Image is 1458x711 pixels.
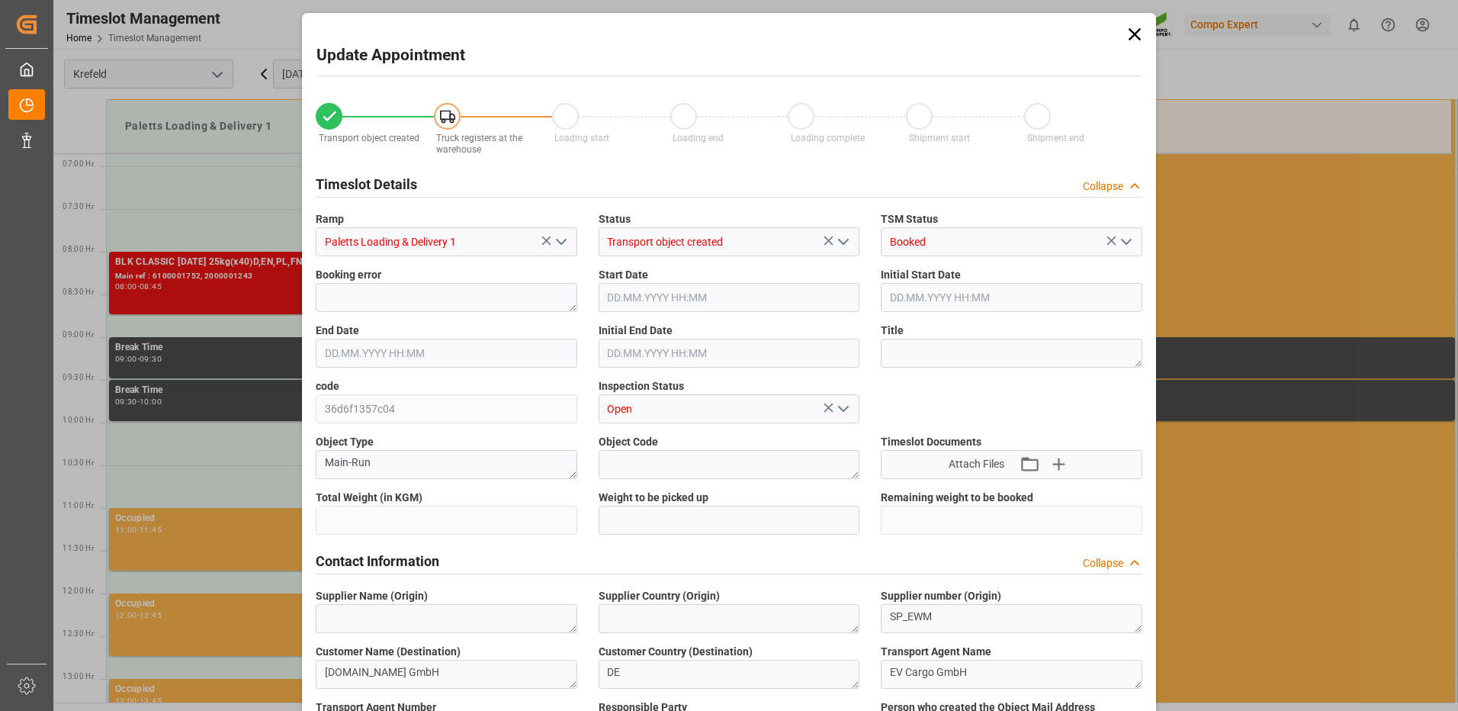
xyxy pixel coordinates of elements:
[554,133,609,143] span: Loading start
[548,230,571,254] button: open menu
[881,490,1033,506] span: Remaining weight to be booked
[1083,555,1123,571] div: Collapse
[599,211,631,227] span: Status
[316,339,577,368] input: DD.MM.YYYY HH:MM
[599,267,648,283] span: Start Date
[316,644,461,660] span: Customer Name (Destination)
[791,133,865,143] span: Loading complete
[831,230,854,254] button: open menu
[1027,133,1084,143] span: Shipment end
[316,227,577,256] input: Type to search/select
[316,267,381,283] span: Booking error
[316,551,439,571] h2: Contact Information
[316,378,339,394] span: code
[599,227,860,256] input: Type to search/select
[1083,179,1123,195] div: Collapse
[881,323,904,339] span: Title
[831,397,854,421] button: open menu
[949,456,1004,472] span: Attach Files
[599,378,684,394] span: Inspection Status
[316,323,359,339] span: End Date
[599,644,753,660] span: Customer Country (Destination)
[881,604,1142,633] textarea: SP_EWM
[316,211,344,227] span: Ramp
[316,434,374,450] span: Object Type
[319,133,419,143] span: Transport object created
[316,174,417,195] h2: Timeslot Details
[599,660,860,689] textarea: DE
[316,43,465,68] h2: Update Appointment
[436,133,522,155] span: Truck registers at the warehouse
[881,267,961,283] span: Initial Start Date
[599,490,708,506] span: Weight to be picked up
[881,283,1142,312] input: DD.MM.YYYY HH:MM
[881,211,938,227] span: TSM Status
[1113,230,1136,254] button: open menu
[881,434,981,450] span: Timeslot Documents
[599,434,658,450] span: Object Code
[599,339,860,368] input: DD.MM.YYYY HH:MM
[599,323,673,339] span: Initial End Date
[881,644,991,660] span: Transport Agent Name
[881,588,1001,604] span: Supplier number (Origin)
[316,588,428,604] span: Supplier Name (Origin)
[599,283,860,312] input: DD.MM.YYYY HH:MM
[909,133,970,143] span: Shipment start
[881,660,1142,689] textarea: EV Cargo GmbH
[316,490,422,506] span: Total Weight (in KGM)
[316,660,577,689] textarea: [DOMAIN_NAME] GmbH
[673,133,724,143] span: Loading end
[599,588,720,604] span: Supplier Country (Origin)
[316,450,577,479] textarea: Main-Run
